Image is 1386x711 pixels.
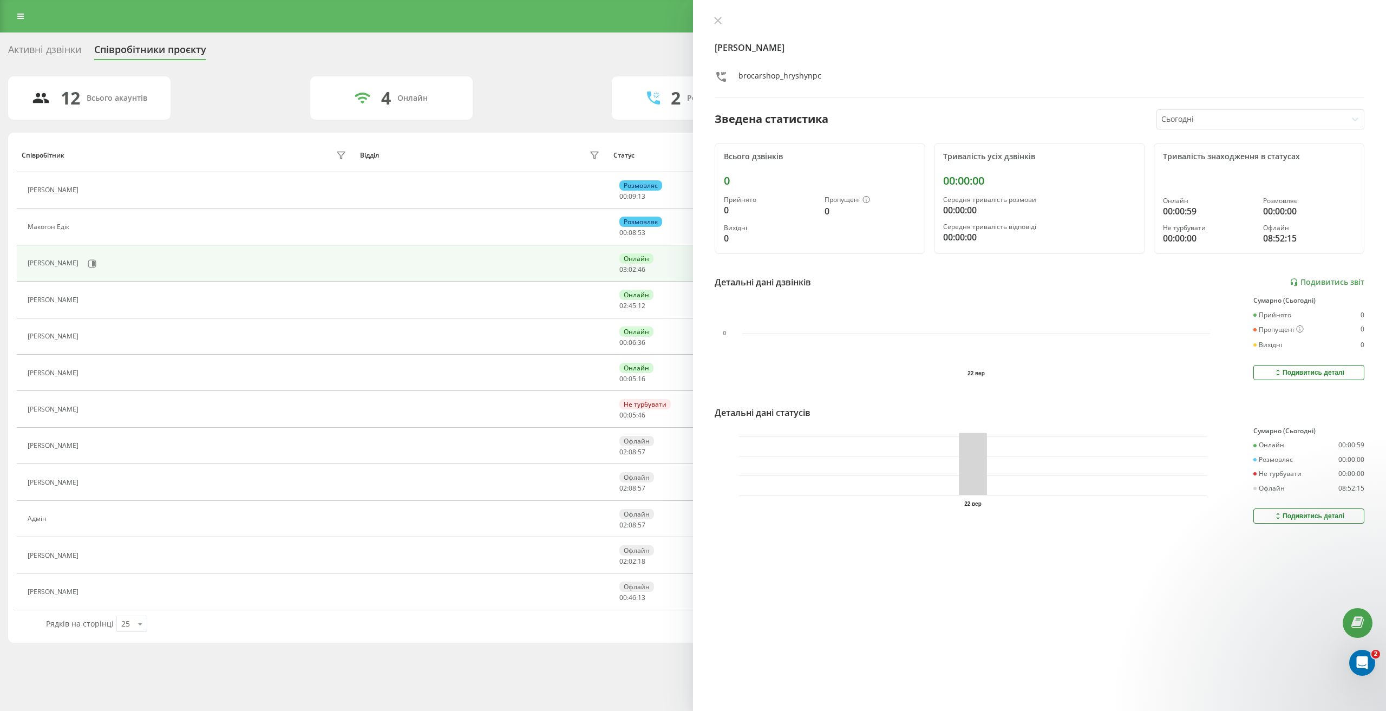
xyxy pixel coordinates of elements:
[619,447,627,456] span: 02
[1253,427,1364,435] div: Сумарно (Сьогодні)
[1338,485,1364,492] div: 08:52:15
[1253,508,1364,524] button: Подивитись деталі
[397,94,428,103] div: Онлайн
[619,374,627,383] span: 00
[619,290,653,300] div: Онлайн
[724,204,816,217] div: 0
[619,363,653,373] div: Онлайн
[28,332,81,340] div: [PERSON_NAME]
[825,196,917,205] div: Пропущені
[619,301,627,310] span: 02
[28,186,81,194] div: [PERSON_NAME]
[1163,224,1255,232] div: Не турбувати
[61,88,80,108] div: 12
[1253,441,1284,449] div: Онлайн
[724,224,816,232] div: Вихідні
[619,593,627,602] span: 00
[724,196,816,204] div: Прийнято
[943,196,1135,204] div: Середня тривалість розмови
[943,223,1135,231] div: Середня тривалість відповіді
[619,192,627,201] span: 00
[28,515,49,523] div: Адмін
[638,593,645,602] span: 13
[360,152,379,159] div: Відділ
[121,618,130,629] div: 25
[1371,650,1380,658] span: 2
[619,375,645,383] div: : :
[619,338,627,347] span: 00
[28,479,81,486] div: [PERSON_NAME]
[46,618,114,629] span: Рядків на сторінці
[619,229,645,237] div: : :
[1163,152,1355,161] div: Тривалість знаходження в статусах
[825,205,917,218] div: 0
[638,192,645,201] span: 13
[629,228,636,237] span: 08
[629,484,636,493] span: 08
[1253,485,1285,492] div: Офлайн
[28,442,81,449] div: [PERSON_NAME]
[28,552,81,559] div: [PERSON_NAME]
[1338,441,1364,449] div: 00:00:59
[619,509,654,519] div: Офлайн
[1253,311,1291,319] div: Прийнято
[619,399,671,409] div: Не турбувати
[1338,470,1364,478] div: 00:00:00
[629,338,636,347] span: 06
[629,192,636,201] span: 09
[943,204,1135,217] div: 00:00:00
[1263,232,1355,245] div: 08:52:15
[28,406,81,413] div: [PERSON_NAME]
[629,265,636,274] span: 02
[619,327,653,337] div: Онлайн
[629,593,636,602] span: 46
[943,231,1135,244] div: 00:00:00
[619,217,662,227] div: Розмовляє
[28,369,81,377] div: [PERSON_NAME]
[1290,278,1364,287] a: Подивитись звіт
[94,44,206,61] div: Співробітники проєкту
[1253,297,1364,304] div: Сумарно (Сьогодні)
[943,174,1135,187] div: 00:00:00
[638,447,645,456] span: 57
[1349,650,1375,676] iframe: Intercom live chat
[1263,224,1355,232] div: Офлайн
[619,339,645,347] div: : :
[629,557,636,566] span: 02
[619,436,654,446] div: Офлайн
[967,370,985,376] text: 22 вер
[715,41,1364,54] h4: [PERSON_NAME]
[629,301,636,310] span: 45
[619,266,645,273] div: : :
[738,70,821,86] div: brocarshop_hryshynpc
[619,412,645,419] div: : :
[1273,368,1344,377] div: Подивитись деталі
[619,485,645,492] div: : :
[28,223,72,231] div: Макогон Едік
[638,301,645,310] span: 12
[1163,205,1255,218] div: 00:00:59
[1253,365,1364,380] button: Подивитись деталі
[964,501,982,507] text: 22 вер
[715,406,810,419] div: Детальні дані статусів
[619,521,645,529] div: : :
[1253,470,1302,478] div: Не турбувати
[619,265,627,274] span: 03
[619,582,654,592] div: Офлайн
[613,152,635,159] div: Статус
[1263,205,1355,218] div: 00:00:00
[687,94,740,103] div: Розмовляють
[1361,325,1364,334] div: 0
[1263,197,1355,205] div: Розмовляє
[619,228,627,237] span: 00
[619,520,627,530] span: 02
[619,302,645,310] div: : :
[87,94,147,103] div: Всього акаунтів
[619,180,662,191] div: Розмовляє
[619,253,653,264] div: Онлайн
[1253,325,1304,334] div: Пропущені
[619,558,645,565] div: : :
[638,228,645,237] span: 53
[629,410,636,420] span: 05
[671,88,681,108] div: 2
